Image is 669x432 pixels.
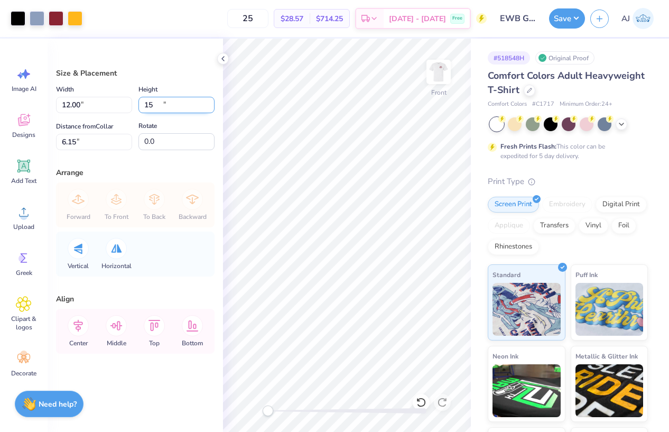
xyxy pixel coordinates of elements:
[69,339,88,347] span: Center
[6,315,41,332] span: Clipart & logos
[138,83,157,96] label: Height
[500,142,630,161] div: This color can be expedited for 5 day delivery.
[149,339,160,347] span: Top
[575,364,644,417] img: Metallic & Glitter Ink
[549,8,585,29] button: Save
[488,218,530,234] div: Applique
[107,339,126,347] span: Middle
[611,218,636,234] div: Foil
[431,88,447,97] div: Front
[11,369,36,378] span: Decorate
[621,13,630,25] span: AJ
[500,142,556,151] strong: Fresh Prints Flash:
[493,283,561,336] img: Standard
[281,13,303,24] span: $28.57
[542,197,592,213] div: Embroidery
[493,364,561,417] img: Neon Ink
[12,131,35,139] span: Designs
[428,61,449,82] img: Front
[579,218,608,234] div: Vinyl
[575,283,644,336] img: Puff Ink
[316,13,343,24] span: $714.25
[532,100,554,109] span: # C1717
[138,120,157,132] label: Rotate
[12,85,36,93] span: Image AI
[488,197,539,213] div: Screen Print
[488,100,527,109] span: Comfort Colors
[560,100,612,109] span: Minimum Order: 24 +
[56,293,215,305] div: Align
[452,15,462,22] span: Free
[617,8,658,29] a: AJ
[488,51,530,65] div: # 518548H
[492,8,544,29] input: Untitled Design
[11,177,36,185] span: Add Text
[56,167,215,178] div: Arrange
[488,239,539,255] div: Rhinestones
[227,9,268,28] input: – –
[633,8,654,29] img: Armiel John Calzada
[389,13,446,24] span: [DATE] - [DATE]
[68,262,89,270] span: Vertical
[488,176,648,188] div: Print Type
[493,269,521,280] span: Standard
[56,68,215,79] div: Size & Placement
[493,351,518,362] span: Neon Ink
[39,399,77,409] strong: Need help?
[56,120,113,133] label: Distance from Collar
[101,262,132,270] span: Horizontal
[533,218,575,234] div: Transfers
[535,51,594,65] div: Original Proof
[488,69,645,96] span: Comfort Colors Adult Heavyweight T-Shirt
[575,269,598,280] span: Puff Ink
[182,339,203,347] span: Bottom
[13,223,34,231] span: Upload
[575,351,638,362] span: Metallic & Glitter Ink
[16,269,32,277] span: Greek
[56,83,74,96] label: Width
[596,197,647,213] div: Digital Print
[263,406,273,416] div: Accessibility label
